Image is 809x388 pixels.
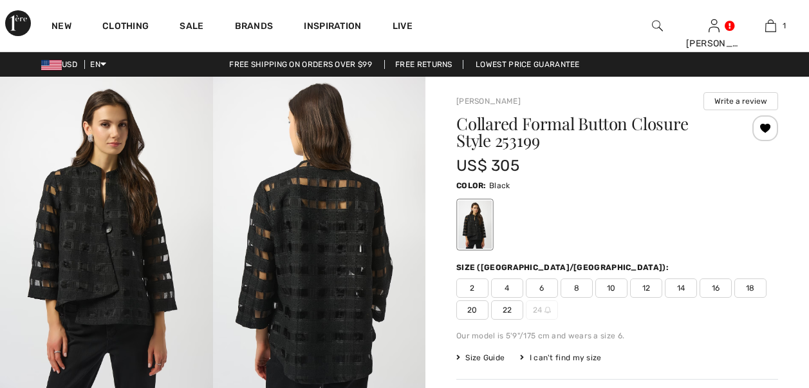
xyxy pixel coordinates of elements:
a: Brands [235,21,274,34]
div: [PERSON_NAME] [686,37,741,50]
h1: Collared Formal Button Closure Style 253199 [456,115,725,149]
img: ring-m.svg [544,307,551,313]
span: 1 [783,20,786,32]
button: Write a review [703,92,778,110]
div: Our model is 5'9"/175 cm and wears a size 6. [456,330,778,342]
img: search the website [652,18,663,34]
span: EN [90,60,106,69]
span: 12 [630,278,662,298]
span: 20 [456,300,488,320]
span: 2 [456,278,488,298]
span: 10 [595,278,628,298]
a: Sign In [709,19,720,32]
span: 6 [526,278,558,298]
a: [PERSON_NAME] [456,97,521,106]
a: Clothing [102,21,149,34]
span: Color: [456,181,487,190]
span: Inspiration [304,21,361,34]
a: 1 [743,18,798,34]
a: Lowest Price Guarantee [465,60,590,69]
span: 22 [491,300,523,320]
img: My Info [709,18,720,34]
span: 14 [665,278,697,298]
div: I can't find my size [520,352,601,364]
span: 4 [491,278,523,298]
img: My Bag [765,18,776,34]
span: 18 [734,278,767,298]
a: New [51,21,71,34]
img: 1ère Avenue [5,10,31,36]
span: US$ 305 [456,157,519,175]
a: Free Returns [384,60,463,69]
a: Live [393,19,413,33]
span: 16 [700,278,732,298]
span: 8 [561,278,593,298]
span: 24 [526,300,558,320]
span: USD [41,60,82,69]
span: Size Guide [456,352,505,364]
img: US Dollar [41,60,62,70]
a: Free shipping on orders over $99 [219,60,382,69]
div: Size ([GEOGRAPHIC_DATA]/[GEOGRAPHIC_DATA]): [456,262,671,273]
div: Black [458,200,492,249]
a: Sale [180,21,203,34]
span: Black [489,181,510,190]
